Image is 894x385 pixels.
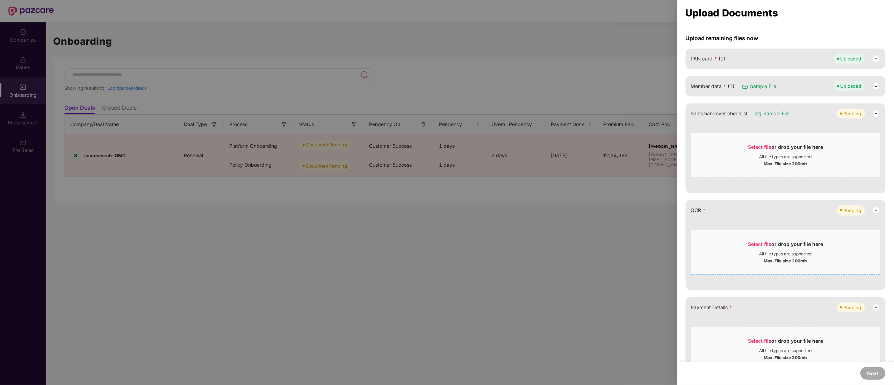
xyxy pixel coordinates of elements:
img: svg+xml;base64,PHN2ZyB3aWR0aD0iMjQiIGhlaWdodD0iMjQiIHZpZXdCb3g9IjAgMCAyNCAyNCIgZmlsbD0ibm9uZSIgeG... [872,303,880,312]
div: Max. File size 200mb [764,257,807,264]
span: QCR [691,206,706,214]
div: Upload Documents [686,9,886,17]
img: svg+xml;base64,PHN2ZyB3aWR0aD0iMjQiIGhlaWdodD0iMjQiIHZpZXdCb3g9IjAgMCAyNCAyNCIgZmlsbD0ibm9uZSIgeG... [872,55,880,63]
span: Upload remaining files now [686,35,886,42]
span: Sample File [750,82,777,90]
div: or drop your file here [748,241,823,251]
span: Sample File [764,110,790,117]
img: svg+xml;base64,PHN2ZyB3aWR0aD0iMTYiIGhlaWdodD0iMTciIHZpZXdCb3g9IjAgMCAxNiAxNyIgZmlsbD0ibm9uZSIgeG... [755,110,762,117]
div: All file types are supported [759,348,812,354]
img: svg+xml;base64,PHN2ZyB3aWR0aD0iMjQiIGhlaWdodD0iMjQiIHZpZXdCb3g9IjAgMCAyNCAyNCIgZmlsbD0ibm9uZSIgeG... [872,109,880,118]
div: or drop your file here [748,337,823,348]
img: svg+xml;base64,PHN2ZyB3aWR0aD0iMTYiIGhlaWdodD0iMTciIHZpZXdCb3g9IjAgMCAxNiAxNyIgZmlsbD0ibm9uZSIgeG... [742,83,749,90]
img: svg+xml;base64,PHN2ZyB3aWR0aD0iMjQiIGhlaWdodD0iMjQiIHZpZXdCb3g9IjAgMCAyNCAyNCIgZmlsbD0ibm9uZSIgeG... [872,82,880,90]
div: Max. File size 200mb [764,354,807,361]
span: Select file [748,144,772,150]
span: PAN card (1) [691,55,726,63]
span: Select file [748,338,772,344]
span: Select fileor drop your file hereAll file types are supportedMax. File size 200mb [691,332,880,366]
div: Uploaded [841,55,861,62]
img: svg+xml;base64,PHN2ZyB3aWR0aD0iMjQiIGhlaWdodD0iMjQiIHZpZXdCb3g9IjAgMCAyNCAyNCIgZmlsbD0ibm9uZSIgeG... [872,206,880,215]
div: All file types are supported [759,154,812,160]
button: Next [860,367,886,380]
div: All file types are supported [759,251,812,257]
div: Pending [844,207,861,214]
span: Select fileor drop your file hereAll file types are supportedMax. File size 200mb [691,235,880,269]
span: Select fileor drop your file hereAll file types are supportedMax. File size 200mb [691,138,880,172]
span: Select file [748,241,772,247]
span: Member data (1) [691,82,735,90]
span: Sales handover checklist [691,110,748,117]
span: Payment Details [691,304,733,311]
div: Uploaded [841,82,861,89]
div: Pending [844,110,861,117]
div: or drop your file here [748,144,823,154]
div: Pending [844,304,861,311]
div: Max. File size 200mb [764,160,807,167]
